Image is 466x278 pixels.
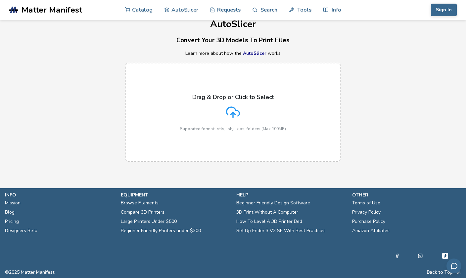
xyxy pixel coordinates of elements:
p: Drag & Drop or Click to Select [192,94,274,100]
a: Set Up Ender 3 V3 SE With Best Practices [236,226,326,235]
a: Large Printers Under $500 [121,217,177,226]
span: Matter Manifest [22,5,82,15]
p: equipment [121,191,230,198]
a: Facebook [395,252,399,260]
button: Send feedback via email [446,259,461,273]
span: © 2025 Matter Manifest [5,270,54,275]
a: Browse Filaments [121,198,159,208]
a: How To Level A 3D Printer Bed [236,217,302,226]
p: Supported format: .stls, .obj, .zips, folders (Max 100MB) [180,126,286,131]
button: Back to Top [427,270,453,275]
a: 3D Print Without A Computer [236,208,298,217]
p: info [5,191,114,198]
a: Compare 3D Printers [121,208,164,217]
a: Mission [5,198,21,208]
a: Privacy Policy [352,208,381,217]
button: Sign In [431,4,457,16]
a: Pricing [5,217,19,226]
a: RSS Feed [456,270,461,275]
a: Beginner Friendly Printers under $300 [121,226,201,235]
p: other [352,191,461,198]
a: Instagram [418,252,423,260]
a: Beginner Friendly Design Software [236,198,310,208]
a: AutoSlicer [243,50,266,56]
a: Terms of Use [352,198,380,208]
a: Tiktok [441,252,449,260]
p: help [236,191,346,198]
a: Amazon Affiliates [352,226,390,235]
a: Purchase Policy [352,217,385,226]
a: Blog [5,208,15,217]
a: Designers Beta [5,226,37,235]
